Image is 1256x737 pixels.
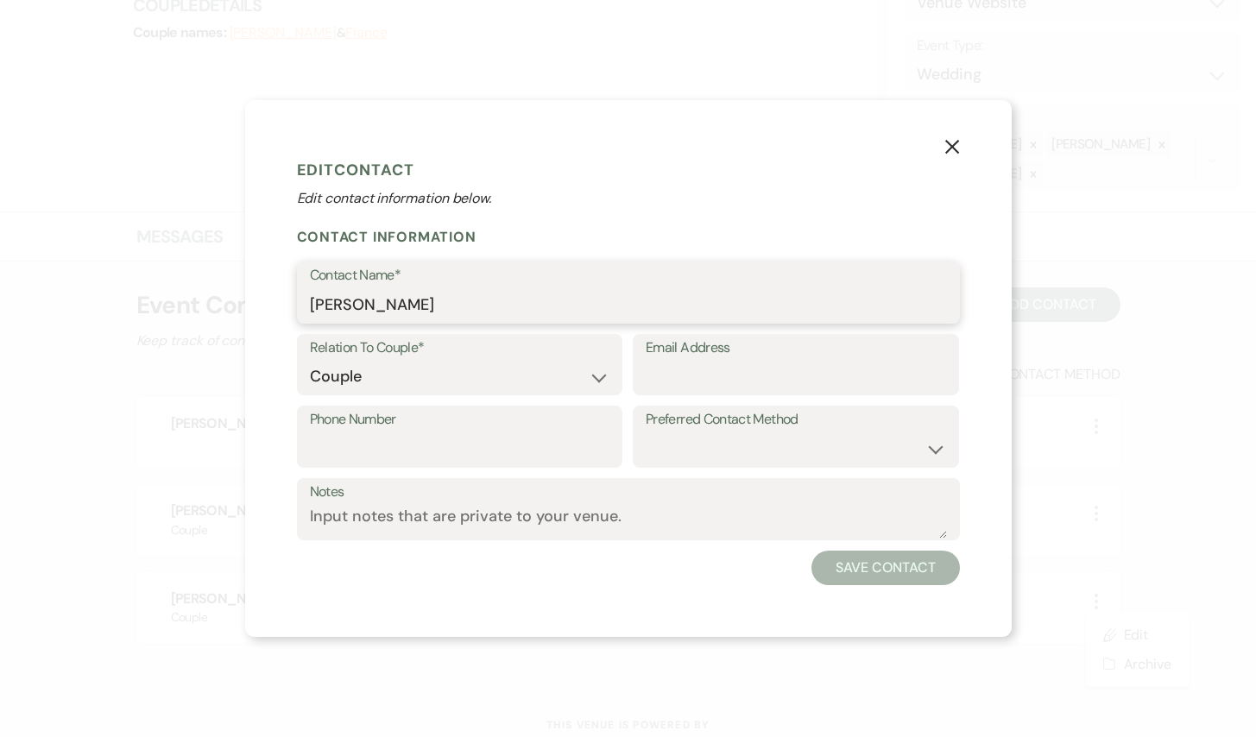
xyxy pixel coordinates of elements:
label: Contact Name* [310,263,947,288]
h2: Contact Information [297,228,960,246]
label: Notes [310,480,947,505]
label: Preferred Contact Method [646,407,946,432]
label: Email Address [646,336,946,361]
label: Relation To Couple* [310,336,610,361]
label: Phone Number [310,407,610,432]
input: First and Last Name [310,288,947,322]
p: Edit contact information below. [297,188,960,209]
button: Save Contact [811,551,959,585]
h1: Edit Contact [297,157,960,183]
